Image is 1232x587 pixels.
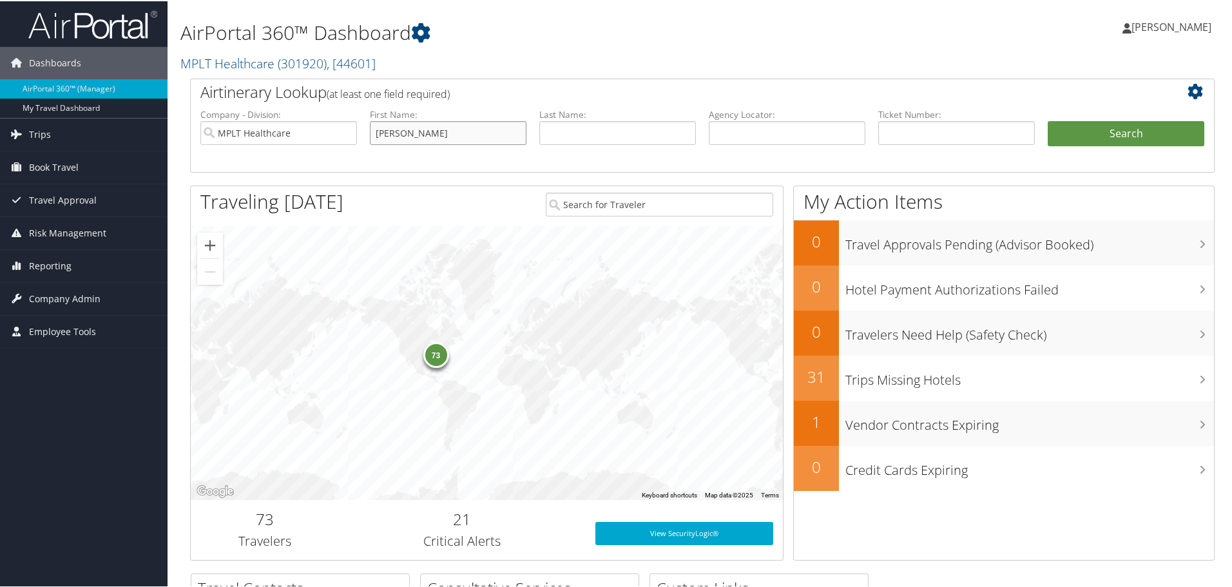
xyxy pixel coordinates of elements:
[794,274,839,296] h2: 0
[327,86,450,100] span: (at least one field required)
[29,249,72,281] span: Reporting
[349,507,576,529] h2: 21
[29,282,101,314] span: Company Admin
[29,150,79,182] span: Book Travel
[794,187,1214,214] h1: My Action Items
[200,187,343,214] h1: Traveling [DATE]
[194,482,236,499] a: Open this area in Google Maps (opens a new window)
[278,53,327,71] span: ( 301920 )
[29,46,81,78] span: Dashboards
[194,482,236,499] img: Google
[794,445,1214,490] a: 0Credit Cards Expiring
[370,107,526,120] label: First Name:
[794,455,839,477] h2: 0
[794,309,1214,354] a: 0Travelers Need Help (Safety Check)
[29,216,106,248] span: Risk Management
[349,531,576,549] h3: Critical Alerts
[1048,120,1204,146] button: Search
[1122,6,1224,45] a: [PERSON_NAME]
[200,107,357,120] label: Company - Division:
[845,454,1214,478] h3: Credit Cards Expiring
[845,273,1214,298] h3: Hotel Payment Authorizations Failed
[197,258,223,284] button: Zoom out
[200,531,329,549] h3: Travelers
[794,229,839,251] h2: 0
[546,191,773,215] input: Search for Traveler
[180,53,376,71] a: MPLT Healthcare
[1131,19,1211,33] span: [PERSON_NAME]
[878,107,1035,120] label: Ticket Number:
[29,314,96,347] span: Employee Tools
[794,410,839,432] h2: 1
[794,354,1214,399] a: 31Trips Missing Hotels
[845,363,1214,388] h3: Trips Missing Hotels
[761,490,779,497] a: Terms (opens in new tab)
[200,80,1119,102] h2: Airtinerary Lookup
[28,8,157,39] img: airportal-logo.png
[845,318,1214,343] h3: Travelers Need Help (Safety Check)
[794,365,839,387] h2: 31
[794,399,1214,445] a: 1Vendor Contracts Expiring
[200,507,329,529] h2: 73
[709,107,865,120] label: Agency Locator:
[197,231,223,257] button: Zoom in
[423,341,448,367] div: 73
[595,521,773,544] a: View SecurityLogic®
[794,320,839,342] h2: 0
[539,107,696,120] label: Last Name:
[794,219,1214,264] a: 0Travel Approvals Pending (Advisor Booked)
[29,183,97,215] span: Travel Approval
[845,409,1214,433] h3: Vendor Contracts Expiring
[642,490,697,499] button: Keyboard shortcuts
[29,117,51,149] span: Trips
[794,264,1214,309] a: 0Hotel Payment Authorizations Failed
[180,18,876,45] h1: AirPortal 360™ Dashboard
[845,228,1214,253] h3: Travel Approvals Pending (Advisor Booked)
[327,53,376,71] span: , [ 44601 ]
[705,490,753,497] span: Map data ©2025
